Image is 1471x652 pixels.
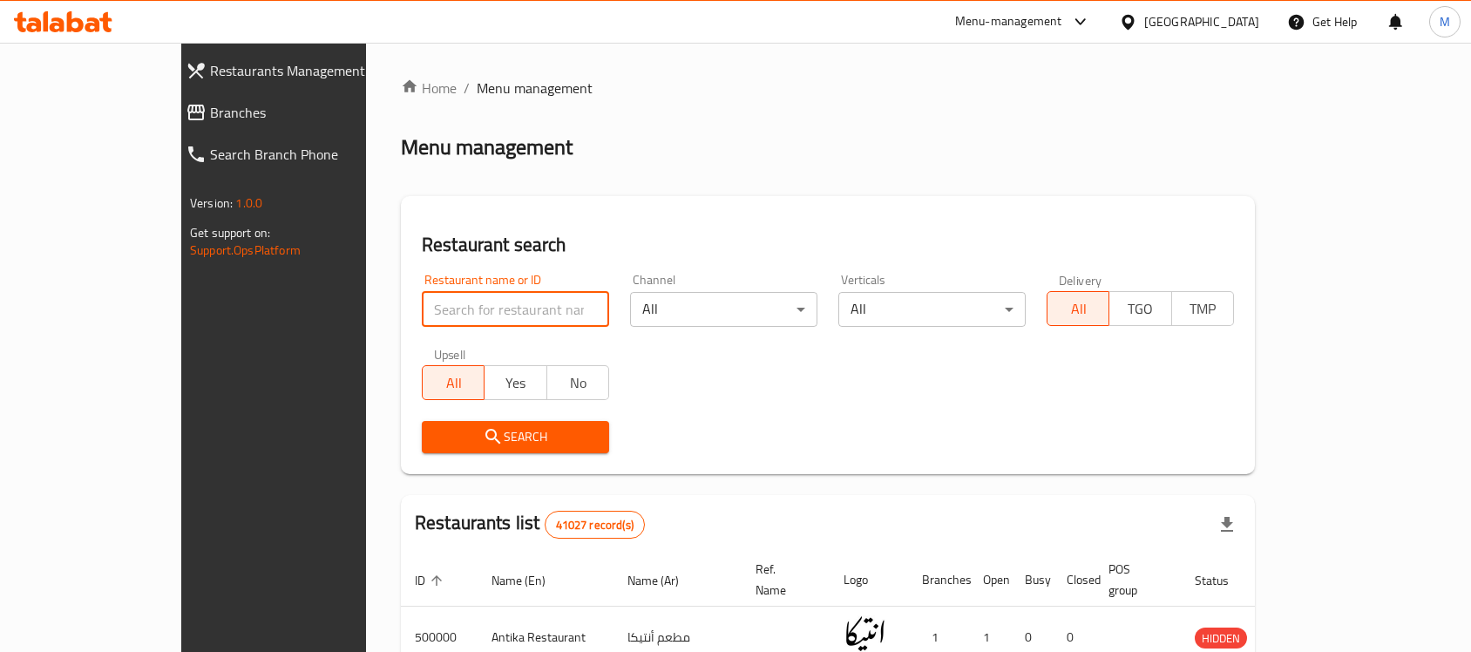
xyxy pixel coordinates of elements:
a: Support.OpsPlatform [190,239,301,261]
span: Ref. Name [756,559,809,601]
th: Open [969,554,1011,607]
span: Name (En) [491,570,568,591]
span: Get support on: [190,221,270,244]
th: Busy [1011,554,1053,607]
li: / [464,78,470,98]
button: Yes [484,365,546,400]
span: No [554,370,602,396]
span: TGO [1116,296,1164,322]
button: TGO [1108,291,1171,326]
div: Menu-management [955,11,1062,32]
span: HIDDEN [1195,628,1247,649]
span: M [1440,12,1450,31]
span: TMP [1179,296,1227,322]
label: Upsell [434,348,466,360]
span: Restaurants Management [210,60,413,81]
span: 1.0.0 [235,192,262,214]
a: Restaurants Management [172,50,427,92]
span: ID [415,570,448,591]
span: Branches [210,102,413,123]
span: Menu management [477,78,593,98]
button: TMP [1171,291,1234,326]
span: 41027 record(s) [546,517,644,533]
button: All [422,365,485,400]
h2: Menu management [401,133,573,161]
span: Version: [190,192,233,214]
label: Delivery [1059,274,1102,286]
h2: Restaurants list [415,510,645,539]
span: Search [436,426,595,448]
div: Total records count [545,511,645,539]
span: Yes [491,370,539,396]
a: Search Branch Phone [172,133,427,175]
input: Search for restaurant name or ID.. [422,292,609,327]
th: Branches [908,554,969,607]
span: All [430,370,478,396]
button: No [546,365,609,400]
div: All [630,292,817,327]
a: Branches [172,92,427,133]
h2: Restaurant search [422,232,1234,258]
span: Search Branch Phone [210,144,413,165]
th: Logo [830,554,908,607]
span: POS group [1108,559,1160,601]
div: [GEOGRAPHIC_DATA] [1144,12,1259,31]
a: Home [401,78,457,98]
nav: breadcrumb [401,78,1255,98]
span: Status [1195,570,1251,591]
th: Closed [1053,554,1095,607]
button: All [1047,291,1109,326]
button: Search [422,421,609,453]
div: All [838,292,1026,327]
span: All [1054,296,1102,322]
span: Name (Ar) [627,570,702,591]
div: Export file [1206,504,1248,546]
